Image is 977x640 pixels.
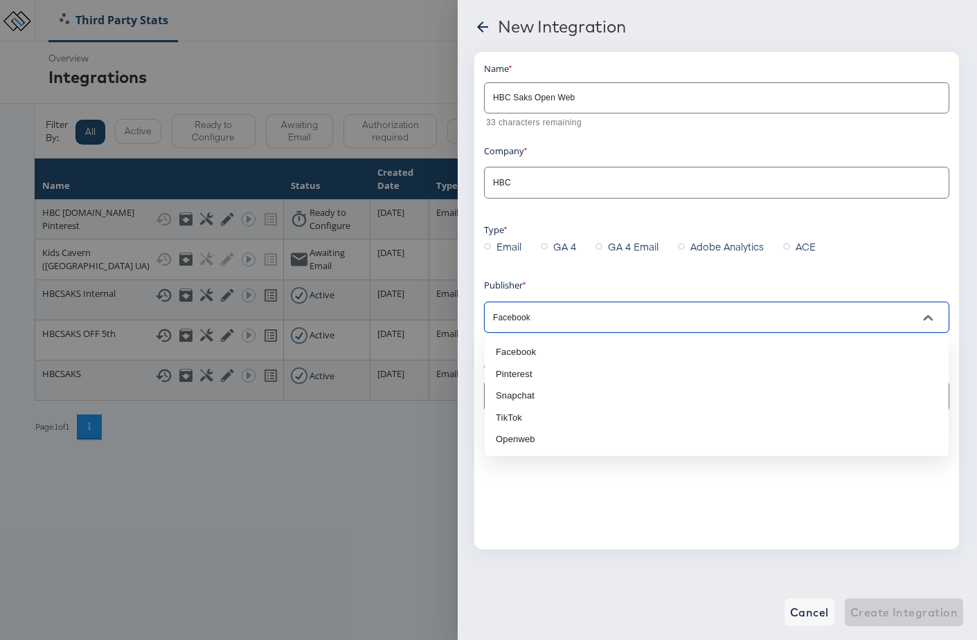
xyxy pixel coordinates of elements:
[484,223,508,236] label: Type
[485,341,949,363] li: Facebook
[498,17,625,36] div: New Integration
[790,603,829,622] span: Cancel
[490,175,922,191] input: Begin typing to find companies
[690,239,764,253] span: Adobe Analytics
[486,116,940,130] p: 33 characters remaining
[917,307,938,328] button: Close
[484,62,512,75] label: Name
[485,407,949,429] li: TikTok
[796,239,816,253] span: ACE
[553,239,576,253] span: GA 4
[484,145,528,157] label: Company
[496,239,521,253] span: Email
[785,598,834,626] button: Cancel
[485,363,949,385] li: Pinterest
[485,385,949,407] li: Snapchat
[484,279,526,291] label: Publisher
[485,428,949,450] li: Openweb
[608,239,658,253] span: GA 4 Email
